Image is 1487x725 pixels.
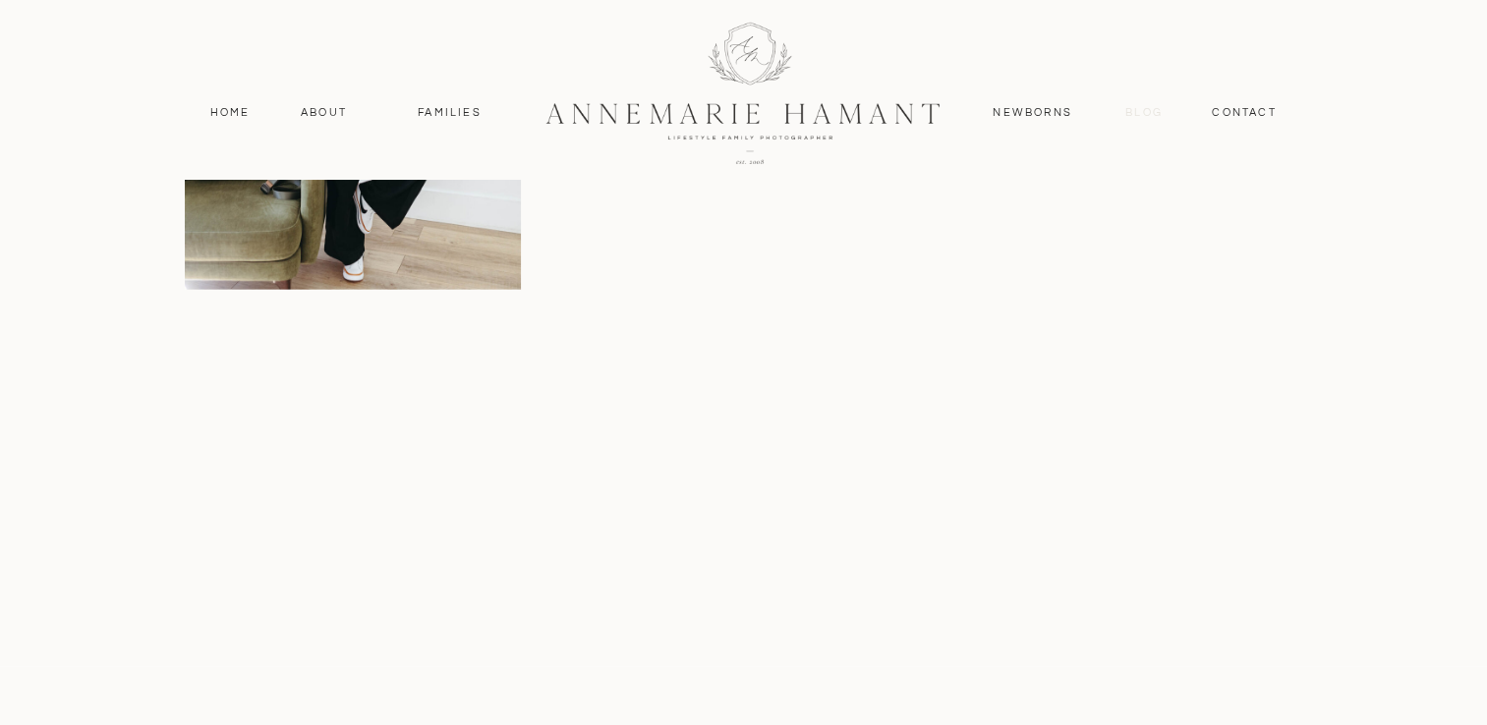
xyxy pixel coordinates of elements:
[986,104,1080,122] a: Newborns
[1121,104,1168,122] a: Blog
[1202,104,1287,122] a: contact
[296,104,353,122] a: About
[201,104,259,122] a: Home
[406,104,494,122] a: Families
